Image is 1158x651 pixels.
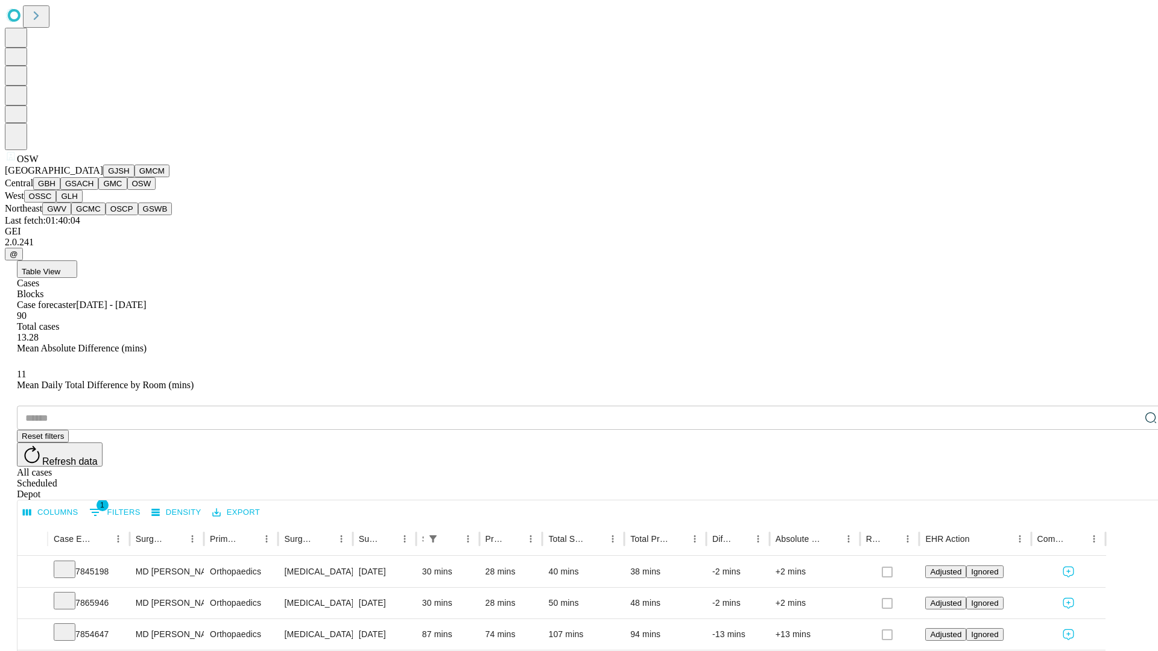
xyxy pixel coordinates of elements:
[5,178,33,188] span: Central
[882,530,899,547] button: Sort
[925,565,966,578] button: Adjusted
[776,588,854,618] div: +2 mins
[96,499,109,511] span: 1
[210,619,272,650] div: Orthopaedics
[422,534,423,544] div: Scheduled In Room Duration
[42,203,71,215] button: GWV
[712,556,764,587] div: -2 mins
[712,534,732,544] div: Difference
[86,503,144,522] button: Show filters
[604,530,621,547] button: Menu
[840,530,857,547] button: Menu
[127,177,156,190] button: OSW
[17,310,27,321] span: 90
[54,588,124,618] div: 7865946
[42,456,98,467] span: Refresh data
[443,530,460,547] button: Sort
[359,534,378,544] div: Surgery Date
[925,628,966,641] button: Adjusted
[776,534,822,544] div: Absolute Difference
[24,593,42,614] button: Expand
[669,530,686,547] button: Sort
[712,588,764,618] div: -2 mins
[396,530,413,547] button: Menu
[209,503,263,522] button: Export
[425,530,441,547] div: 1 active filter
[20,503,81,522] button: Select columns
[1011,530,1028,547] button: Menu
[899,530,916,547] button: Menu
[1069,530,1086,547] button: Sort
[167,530,184,547] button: Sort
[522,530,539,547] button: Menu
[284,556,346,587] div: [MEDICAL_DATA] RELEASE
[17,332,39,342] span: 13.28
[17,369,26,379] span: 11
[284,588,346,618] div: [MEDICAL_DATA] RELEASE
[17,154,39,164] span: OSW
[17,321,59,332] span: Total cases
[486,556,537,587] div: 28 mins
[5,165,103,175] span: [GEOGRAPHIC_DATA]
[17,430,69,442] button: Reset filters
[10,250,18,259] span: @
[136,588,198,618] div: MD [PERSON_NAME]
[630,534,668,544] div: Total Predicted Duration
[422,556,473,587] div: 30 mins
[971,599,998,608] span: Ignored
[379,530,396,547] button: Sort
[5,226,1153,237] div: GEI
[823,530,840,547] button: Sort
[134,165,169,177] button: GMCM
[686,530,703,547] button: Menu
[110,530,127,547] button: Menu
[71,203,106,215] button: GCMC
[136,556,198,587] div: MD [PERSON_NAME]
[258,530,275,547] button: Menu
[359,556,410,587] div: [DATE]
[359,619,410,650] div: [DATE]
[333,530,350,547] button: Menu
[712,619,764,650] div: -13 mins
[106,203,138,215] button: OSCP
[930,567,961,576] span: Adjusted
[460,530,476,547] button: Menu
[971,567,998,576] span: Ignored
[54,556,124,587] div: 7845198
[136,534,166,544] div: Surgeon Name
[17,260,77,278] button: Table View
[422,588,473,618] div: 30 mins
[486,534,505,544] div: Predicted In Room Duration
[971,530,988,547] button: Sort
[56,190,82,203] button: GLH
[966,628,1003,641] button: Ignored
[548,556,618,587] div: 40 mins
[359,588,410,618] div: [DATE]
[966,597,1003,609] button: Ignored
[5,237,1153,248] div: 2.0.241
[210,556,272,587] div: Orthopaedics
[284,619,346,650] div: [MEDICAL_DATA] METACARPOPHALANGEAL
[5,248,23,260] button: @
[548,588,618,618] div: 50 mins
[422,619,473,650] div: 87 mins
[505,530,522,547] button: Sort
[54,534,92,544] div: Case Epic Id
[284,534,314,544] div: Surgery Name
[5,215,80,225] span: Last fetch: 01:40:04
[210,588,272,618] div: Orthopaedics
[54,619,124,650] div: 7854647
[5,203,42,213] span: Northeast
[316,530,333,547] button: Sort
[33,177,60,190] button: GBH
[22,267,60,276] span: Table View
[630,619,700,650] div: 94 mins
[548,619,618,650] div: 107 mins
[93,530,110,547] button: Sort
[548,534,586,544] div: Total Scheduled Duration
[776,556,854,587] div: +2 mins
[136,619,198,650] div: MD [PERSON_NAME]
[76,300,146,310] span: [DATE] - [DATE]
[60,177,98,190] button: GSACH
[1037,534,1068,544] div: Comments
